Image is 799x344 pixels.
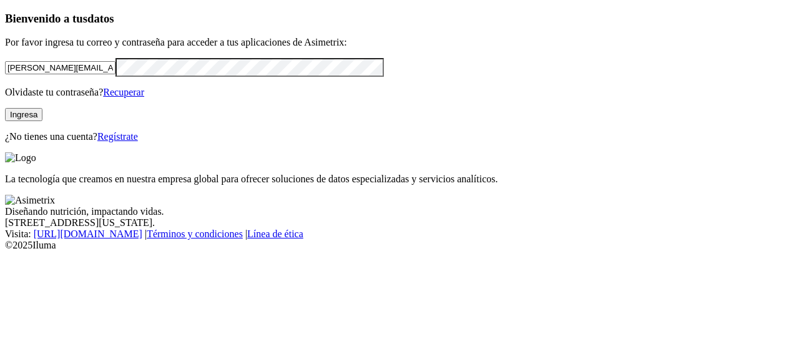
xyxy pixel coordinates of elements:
p: Por favor ingresa tu correo y contraseña para acceder a tus aplicaciones de Asimetrix: [5,37,794,48]
p: Olvidaste tu contraseña? [5,87,794,98]
div: © 2025 Iluma [5,240,794,251]
input: Tu correo [5,61,115,74]
a: Términos y condiciones [147,229,243,239]
div: Visita : | | [5,229,794,240]
a: [URL][DOMAIN_NAME] [34,229,142,239]
p: La tecnología que creamos en nuestra empresa global para ofrecer soluciones de datos especializad... [5,174,794,185]
a: Línea de ética [247,229,303,239]
button: Ingresa [5,108,42,121]
a: Recuperar [103,87,144,97]
div: Diseñando nutrición, impactando vidas. [5,206,794,217]
a: Regístrate [97,131,138,142]
div: [STREET_ADDRESS][US_STATE]. [5,217,794,229]
p: ¿No tienes una cuenta? [5,131,794,142]
h3: Bienvenido a tus [5,12,794,26]
img: Asimetrix [5,195,55,206]
span: datos [87,12,114,25]
img: Logo [5,152,36,164]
